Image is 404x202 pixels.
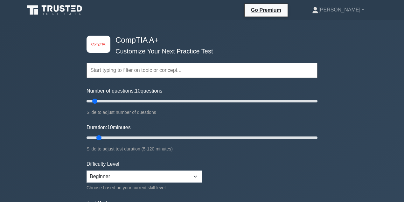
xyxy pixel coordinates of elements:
span: 10 [135,88,141,94]
label: Duration: minutes [87,124,131,131]
a: Go Premium [247,6,285,14]
a: [PERSON_NAME] [297,3,380,16]
div: Slide to adjust number of questions [87,108,317,116]
span: 10 [107,125,113,130]
label: Number of questions: questions [87,87,162,95]
input: Start typing to filter on topic or concept... [87,63,317,78]
label: Difficulty Level [87,160,119,168]
div: Choose based on your current skill level [87,184,202,192]
h4: CompTIA A+ [113,36,286,45]
div: Slide to adjust test duration (5-120 minutes) [87,145,317,153]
